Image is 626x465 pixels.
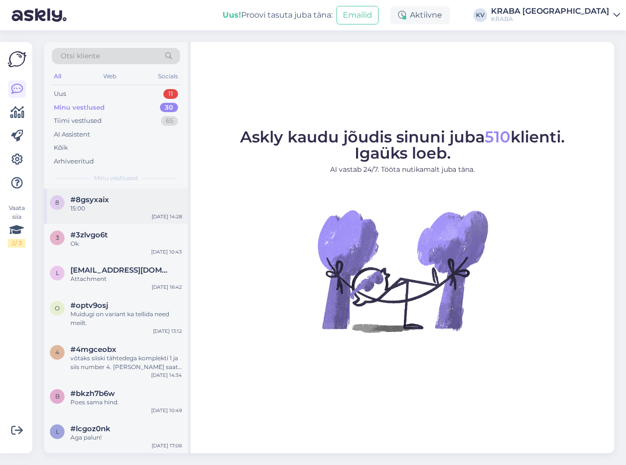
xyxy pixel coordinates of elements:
div: KRABA [GEOGRAPHIC_DATA] [491,7,609,15]
span: 510 [485,127,511,146]
a: KRABA [GEOGRAPHIC_DATA]KRABA [491,7,620,23]
span: b [55,393,60,400]
div: [DATE] 10:43 [151,248,182,256]
div: Aktiivne [390,6,450,24]
span: #4mgceobx [70,345,116,354]
div: Vaata siia [8,204,25,248]
span: Otsi kliente [61,51,100,61]
img: No Chat active [314,183,491,359]
div: Kõik [54,143,68,153]
span: 4 [55,349,59,356]
span: Minu vestlused [94,174,138,183]
div: Proovi tasuta juba täna: [223,9,333,21]
div: 11 [163,89,178,99]
span: l [56,269,59,277]
div: Minu vestlused [54,103,105,113]
div: Arhiveeritud [54,157,94,166]
span: liinake125@gmail.com [70,266,172,275]
div: Socials [156,70,180,83]
b: Uus! [223,10,241,20]
div: Tiimi vestlused [54,116,102,126]
span: #3zlvgo6t [70,231,108,239]
div: KV [473,8,487,22]
p: AI vastab 24/7. Tööta nutikamalt juba täna. [240,164,565,175]
button: Emailid [336,6,379,24]
div: Ok [70,239,182,248]
div: 65 [161,116,178,126]
div: 15:00 [70,204,182,213]
div: 30 [160,103,178,113]
div: Muidugi on variant ka tellida need meilt. [70,310,182,327]
span: 8 [55,199,59,206]
span: #8gsyxaix [70,195,109,204]
span: Askly kaudu jõudis sinuni juba klienti. Igaüks loeb. [240,127,565,163]
div: [DATE] 10:49 [151,407,182,414]
div: 2 / 3 [8,239,25,248]
div: Poes sama hind. [70,398,182,407]
span: #optv9osj [70,301,108,310]
span: l [56,428,59,435]
span: #lcgoz0nk [70,424,111,433]
span: #bkzh7b6w [70,389,115,398]
div: AI Assistent [54,130,90,139]
span: 3 [56,234,59,241]
div: [DATE] 14:34 [151,372,182,379]
div: Web [101,70,118,83]
div: [DATE] 17:06 [152,442,182,449]
div: [DATE] 13:12 [153,327,182,335]
div: [DATE] 14:28 [152,213,182,220]
span: o [55,304,60,312]
div: Aga palun! [70,433,182,442]
div: Uus [54,89,66,99]
div: [DATE] 16:42 [152,283,182,291]
div: võtaks siiski tähtedega komplekti 1 ja siis number 4. [PERSON_NAME] saata [EMAIL_ADDRESS][DOMAIN_... [70,354,182,372]
div: All [52,70,63,83]
div: Attachment [70,275,182,283]
div: KRABA [491,15,609,23]
img: Askly Logo [8,50,26,69]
